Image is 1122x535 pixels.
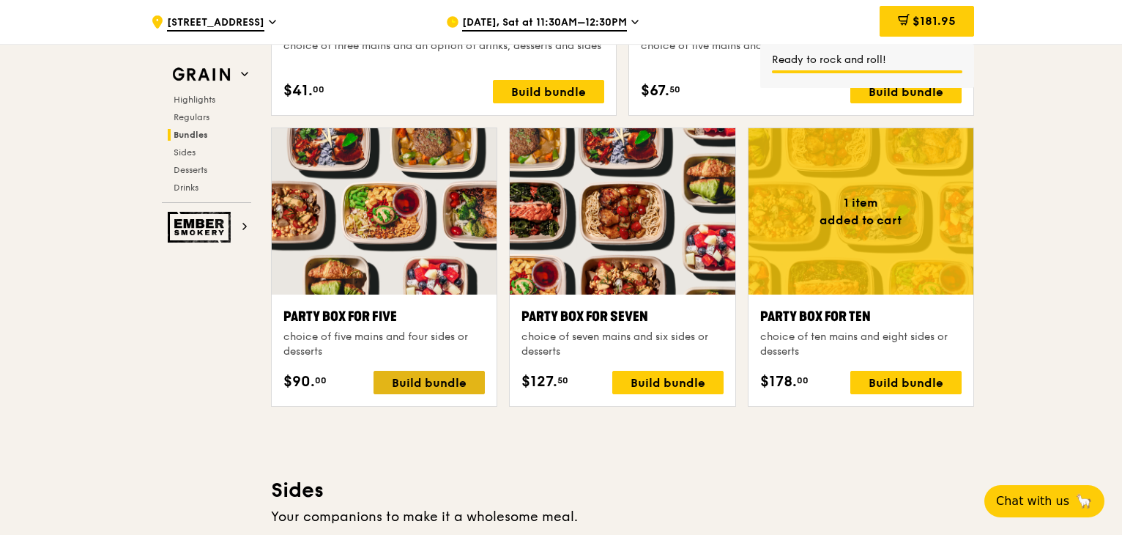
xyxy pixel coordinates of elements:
[174,95,215,105] span: Highlights
[984,485,1104,517] button: Chat with us🦙
[493,80,604,103] div: Build bundle
[760,306,962,327] div: Party Box for Ten
[760,330,962,359] div: choice of ten mains and eight sides or desserts
[283,39,604,53] div: choice of three mains and an option of drinks, desserts and sides
[167,15,264,32] span: [STREET_ADDRESS]
[521,371,557,393] span: $127.
[174,130,208,140] span: Bundles
[760,371,797,393] span: $178.
[315,374,327,386] span: 00
[913,14,956,28] span: $181.95
[271,477,974,503] h3: Sides
[996,492,1069,510] span: Chat with us
[168,62,235,88] img: Grain web logo
[641,39,962,53] div: choice of five mains and an option of drinks, desserts and sides
[374,371,485,394] div: Build bundle
[850,371,962,394] div: Build bundle
[521,330,723,359] div: choice of seven mains and six sides or desserts
[174,147,196,158] span: Sides
[772,53,962,67] div: Ready to rock and roll!
[557,374,568,386] span: 50
[283,306,485,327] div: Party Box for Five
[168,212,235,243] img: Ember Smokery web logo
[174,112,209,122] span: Regulars
[271,506,974,527] div: Your companions to make it a wholesome meal.
[1075,492,1093,510] span: 🦙
[174,165,207,175] span: Desserts
[462,15,627,32] span: [DATE], Sat at 11:30AM–12:30PM
[797,374,809,386] span: 00
[283,80,313,102] span: $41.
[850,80,962,103] div: Build bundle
[641,80,669,102] span: $67.
[521,306,723,327] div: Party Box for Seven
[283,330,485,359] div: choice of five mains and four sides or desserts
[174,182,198,193] span: Drinks
[283,371,315,393] span: $90.
[313,84,324,95] span: 00
[669,84,680,95] span: 50
[612,371,724,394] div: Build bundle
